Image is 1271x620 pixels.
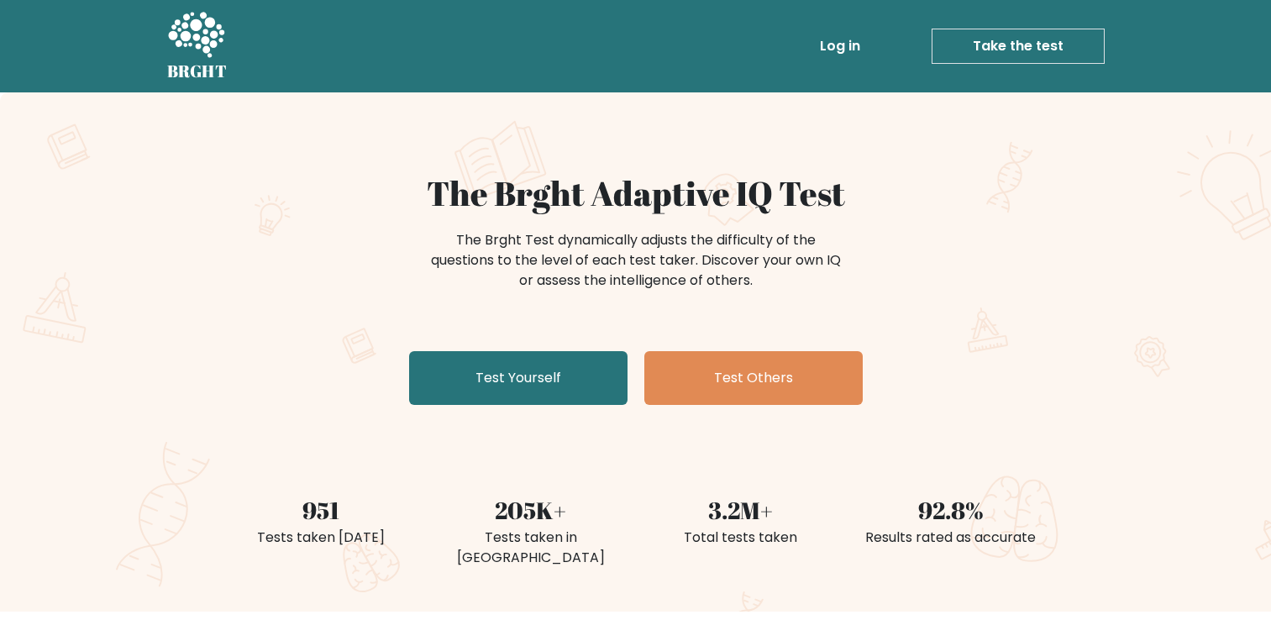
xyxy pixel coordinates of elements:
a: BRGHT [167,7,228,86]
div: 951 [226,492,416,528]
div: Total tests taken [646,528,836,548]
h5: BRGHT [167,61,228,81]
div: 92.8% [856,492,1046,528]
a: Test Yourself [409,351,628,405]
div: 3.2M+ [646,492,836,528]
h1: The Brght Adaptive IQ Test [226,173,1046,213]
a: Take the test [932,29,1105,64]
div: Tests taken [DATE] [226,528,416,548]
div: The Brght Test dynamically adjusts the difficulty of the questions to the level of each test take... [426,230,846,291]
div: Tests taken in [GEOGRAPHIC_DATA] [436,528,626,568]
div: Results rated as accurate [856,528,1046,548]
a: Test Others [644,351,863,405]
a: Log in [813,29,867,63]
div: 205K+ [436,492,626,528]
